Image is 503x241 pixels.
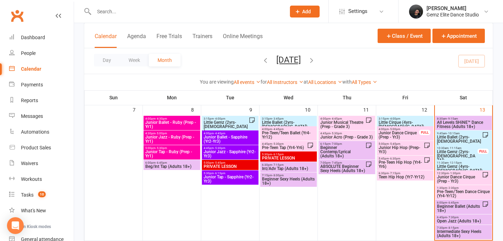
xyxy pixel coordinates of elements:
span: - 4:00pm [214,117,225,120]
button: Class / Event [378,29,431,43]
span: 3:15pm [203,117,249,120]
input: Search... [92,7,281,16]
span: Pre-Teen/Teen Dance Cirque (Yr4-Yr12) [437,190,490,198]
div: What's New [21,208,46,213]
button: Appointment [432,29,485,43]
span: - 8:15pm [447,226,459,229]
div: Calendar [21,66,41,72]
span: Int/Adv Tap (Adults 18+) [262,166,315,171]
span: 5:30pm [262,153,315,156]
div: [PERSON_NAME] [427,5,479,12]
span: 7:30pm [437,226,490,229]
span: 8:30am [437,117,490,120]
span: Beg/Int Tap (Adults 18+) [145,164,199,169]
span: Junior Jazz - Sapphire (Yr2-Yr3) [203,150,257,158]
span: 4:00pm [203,132,257,135]
div: 10 [305,104,318,115]
span: Little Gemz (2yrs-[DEMOGRAPHIC_DATA]) [437,150,478,162]
strong: at [304,79,308,85]
span: Junior Jazz - Ruby (Prep - Yr1) [145,135,199,143]
div: Reports [21,98,38,103]
div: Workouts [21,176,42,182]
span: 5:00pm [145,147,199,150]
span: 6:00pm [437,201,482,204]
button: Add [290,6,320,17]
a: Clubworx [8,7,26,24]
a: Automations [9,124,74,140]
span: Little Gemz (4yrs-[DEMOGRAPHIC_DATA]) [437,164,490,173]
a: All Types [352,79,377,85]
span: - 6:15pm [272,153,284,156]
span: - 4:45pm [214,132,225,135]
span: Open Jazz (Adults 18+) [437,219,490,223]
th: Sun [85,90,143,105]
span: - 1:30pm [449,172,460,175]
span: - 7:15pm [389,172,400,175]
div: Automations [21,129,49,135]
div: FULL [419,130,430,135]
span: - 7:45pm [330,161,342,164]
span: - 6:30pm [389,157,400,160]
a: Dashboard [9,30,74,45]
span: 4:30pm [145,132,199,135]
div: 8 [191,104,201,115]
span: - 5:30pm [330,132,342,135]
span: - 6:45pm [155,161,167,164]
span: Pre-Teen/Teen Ballet (Yr4-Yr12) [262,131,315,139]
span: Little Ballet (2yrs-[DEMOGRAPHIC_DATA]) [437,135,482,148]
div: 11 [363,104,376,115]
span: Settings [348,3,367,19]
span: 4:00pm [145,117,199,120]
a: All events [234,79,261,85]
div: 9 [249,104,259,115]
a: All Locations [308,79,342,85]
span: - 4:00pm [389,117,400,120]
span: - 4:45pm [330,117,342,120]
span: - 5:00pm [389,128,400,131]
span: 1:30pm [437,186,490,190]
button: Trainers [192,33,212,48]
span: 3:15pm [378,117,432,120]
th: Wed [260,90,318,105]
a: Calendar [9,61,74,77]
span: 7:00pm [320,161,365,164]
div: Dashboard [21,35,45,40]
span: - 8:00pm [272,174,284,177]
span: - 5:30pm [272,142,284,146]
span: - 7:30pm [447,216,459,219]
a: Workouts [9,171,74,187]
span: 6:30pm [262,163,315,166]
div: Payments [21,82,43,87]
span: - 6:15pm [214,172,225,175]
span: Little Gemz (2yrs-[DEMOGRAPHIC_DATA]) [203,120,249,133]
span: 5:45pm [378,157,424,160]
span: Junior Ballet - Ruby (Prep - Yr1) [145,120,199,129]
span: 5:00pm [203,161,257,164]
span: 6:15pm [320,142,365,146]
span: Add [302,9,311,14]
span: 6:00pm [145,161,199,164]
button: Week [120,54,149,66]
a: Reports [9,93,74,108]
span: - 6:45pm [447,201,459,204]
div: People [21,50,36,56]
span: - 4:30pm [155,117,167,120]
a: People [9,45,74,61]
span: Teen Hip Hop (Yr7-Yr12) [378,175,432,179]
span: Junior Dance Cirque (Prep - Yr3) [437,175,482,183]
button: Day [94,54,120,66]
span: Beginner Contemp/Lyrical (Adults 18+) [320,146,365,158]
span: 9:45am [437,132,482,135]
a: Messages [9,108,74,124]
span: Little Cirque (4yrs-[DEMOGRAPHIC_DATA]) [378,120,432,129]
div: Product Sales [21,145,51,150]
span: - 5:00pm [155,132,167,135]
button: Agenda [127,33,146,48]
span: - 7:15pm [272,163,284,166]
span: - 2:30pm [447,186,459,190]
div: Tasks [21,192,34,198]
span: - 5:30pm [214,147,225,150]
span: Little Ballet (2yrs-[DEMOGRAPHIC_DATA]) [262,120,315,129]
th: Mon [143,90,201,105]
strong: You are viewing [200,79,234,85]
